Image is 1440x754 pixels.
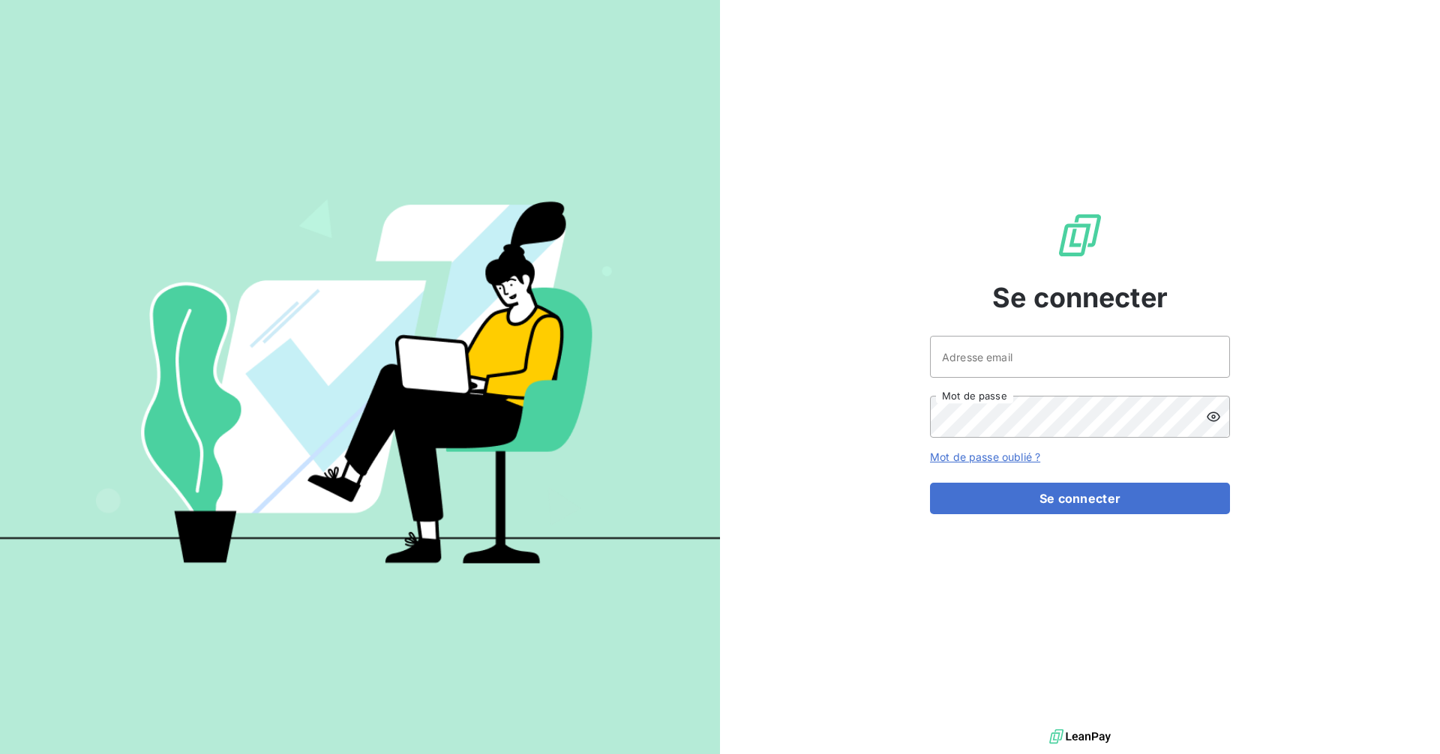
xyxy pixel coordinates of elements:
input: placeholder [930,336,1230,378]
span: Se connecter [992,277,1168,318]
button: Se connecter [930,483,1230,514]
img: Logo LeanPay [1056,211,1104,259]
a: Mot de passe oublié ? [930,450,1040,463]
img: logo [1049,726,1111,748]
